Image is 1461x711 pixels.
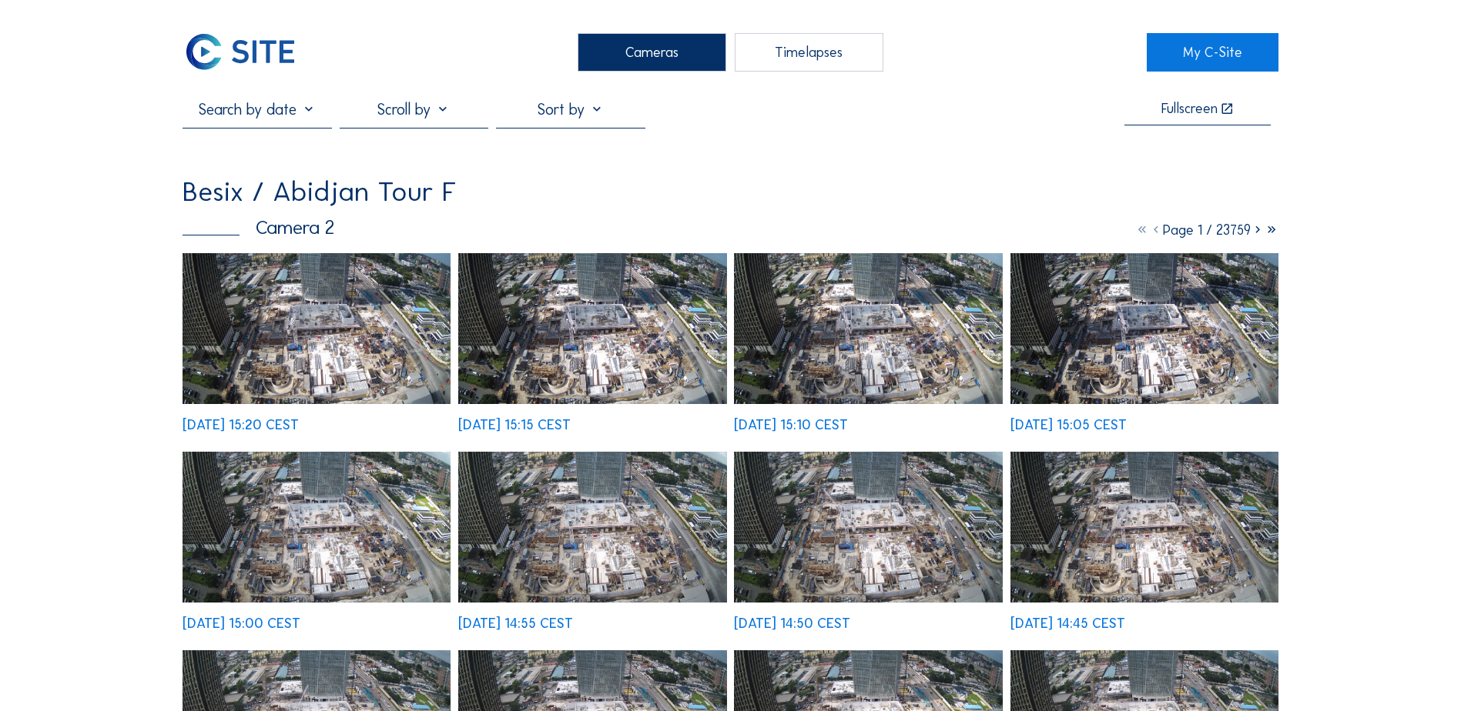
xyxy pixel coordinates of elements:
[183,33,297,72] img: C-SITE Logo
[458,418,571,432] div: [DATE] 15:15 CEST
[183,253,451,404] img: image_53778334
[1161,102,1218,116] div: Fullscreen
[1163,222,1251,239] span: Page 1 / 23759
[578,33,726,72] div: Cameras
[734,418,848,432] div: [DATE] 15:10 CEST
[183,616,300,630] div: [DATE] 15:00 CEST
[183,418,299,432] div: [DATE] 15:20 CEST
[458,452,726,603] img: image_53777588
[1147,33,1278,72] a: My C-Site
[734,452,1002,603] img: image_53777447
[734,253,1002,404] img: image_53777958
[458,253,726,404] img: image_53778069
[183,33,314,72] a: C-SITE Logo
[458,616,573,630] div: [DATE] 14:55 CEST
[735,33,883,72] div: Timelapses
[1010,253,1278,404] img: image_53777796
[183,452,451,603] img: image_53777696
[1010,452,1278,603] img: image_53777224
[1010,616,1125,630] div: [DATE] 14:45 CEST
[1010,418,1127,432] div: [DATE] 15:05 CEST
[183,178,457,205] div: Besix / Abidjan Tour F
[734,616,850,630] div: [DATE] 14:50 CEST
[183,218,334,237] div: Camera 2
[183,100,331,118] input: Search by date 󰅀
